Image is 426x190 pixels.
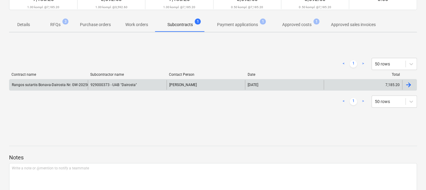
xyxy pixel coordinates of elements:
[217,22,258,28] p: Payment applications
[350,60,357,68] a: Page 1 is your current page
[340,98,347,105] a: Previous page
[62,18,68,25] span: 3
[326,72,400,77] div: Total
[359,98,367,105] a: Next page
[313,18,319,25] span: 1
[167,22,193,28] p: Subcontracts
[359,60,367,68] a: Next page
[331,22,376,28] p: Approved sales invoices
[167,80,245,90] div: [PERSON_NAME]
[80,22,111,28] p: Purchase orders
[350,98,357,105] a: Page 1 is your current page
[163,5,195,9] p: 1.00 kompl. @ 7,185.20
[88,80,166,90] div: 929000373 - UAB "Dairosta"
[231,5,263,9] p: 0.50 kompl. @ 7,185.20
[27,5,59,9] p: 1.00 kompl. @ 7,185.20
[396,161,426,190] iframe: Chat Widget
[299,5,331,9] p: 0.50 kompl. @ 7,185.20
[12,72,85,77] div: Contract name
[16,22,31,28] p: Details
[169,72,243,77] div: Contact Person
[248,83,258,87] div: [DATE]
[282,22,312,28] p: Approved costs
[95,5,127,9] p: 1.00 kompl. @ 3,592.60
[260,18,266,25] span: 1
[9,154,417,161] p: Notes
[90,72,164,77] div: Subcontractor name
[324,80,402,90] div: 7,185.20
[50,22,61,28] p: RFQs
[125,22,148,28] p: Work orders
[195,18,201,25] span: 1
[12,83,107,87] div: Rangos sutartis Bonava-Dairosta Nr. GW-20250604-06.pdf
[340,60,347,68] a: Previous page
[247,72,321,77] div: Date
